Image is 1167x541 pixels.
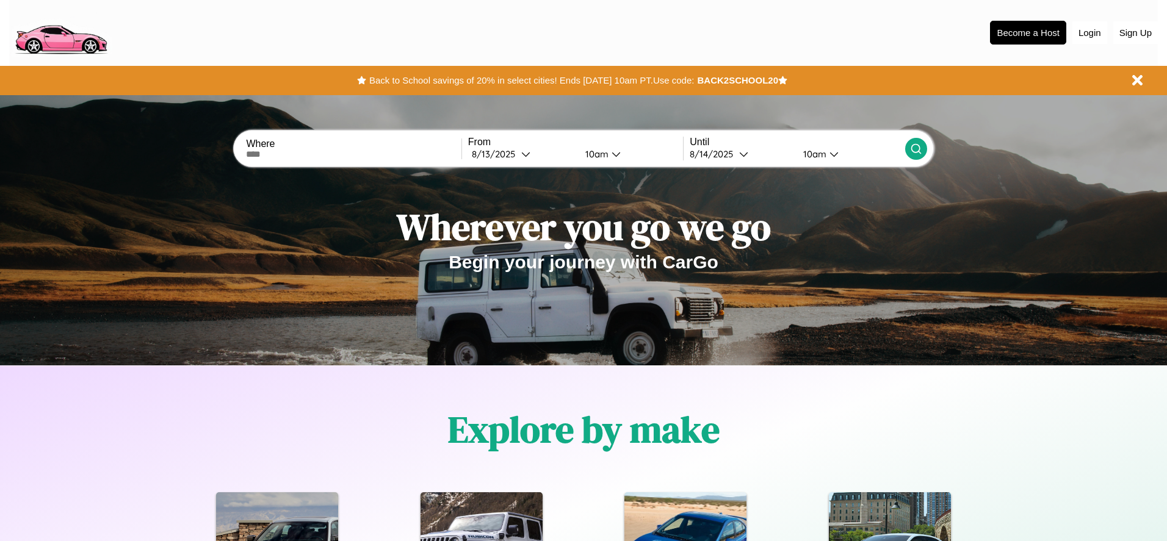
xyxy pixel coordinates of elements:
button: Back to School savings of 20% in select cities! Ends [DATE] 10am PT.Use code: [366,72,697,89]
h1: Explore by make [448,404,720,454]
div: 10am [797,148,829,160]
label: Where [246,138,461,149]
div: 8 / 14 / 2025 [690,148,739,160]
label: Until [690,137,905,148]
button: Become a Host [990,21,1066,45]
button: 8/13/2025 [468,148,576,160]
label: From [468,137,683,148]
button: Login [1072,21,1107,44]
img: logo [9,6,112,57]
div: 8 / 13 / 2025 [472,148,521,160]
button: Sign Up [1113,21,1158,44]
button: 10am [576,148,683,160]
b: BACK2SCHOOL20 [697,75,778,85]
button: 10am [793,148,905,160]
div: 10am [579,148,612,160]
